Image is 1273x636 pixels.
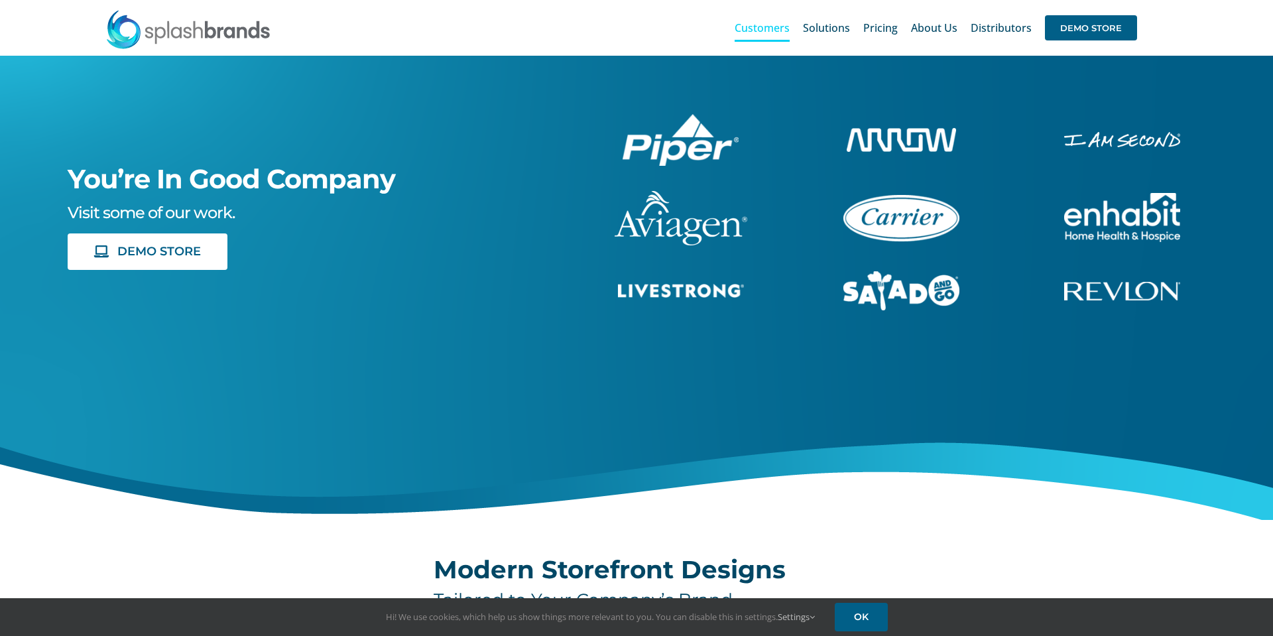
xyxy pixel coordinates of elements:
span: DEMO STORE [117,245,201,259]
a: livestrong-5E-website [618,282,744,296]
a: DEMO STORE [1045,7,1137,49]
a: Distributors [971,7,1032,49]
img: Enhabit Gear Store [1064,193,1180,242]
a: arrow-white [847,126,956,141]
span: Pricing [863,23,898,33]
span: Customers [735,23,790,33]
span: DEMO STORE [1045,15,1137,40]
img: Livestrong Store [618,284,744,298]
a: Settings [778,611,815,623]
h4: Tailored to Your Company’s Brand [434,590,839,611]
a: enhabit-stacked-white [1064,191,1180,206]
a: Pricing [863,7,898,49]
span: About Us [911,23,957,33]
span: You’re In Good Company [68,162,395,195]
img: Piper Pilot Ship [623,114,739,166]
a: DEMO STORE [68,233,228,270]
img: Arrow Store [847,128,956,151]
img: Salad And Go Store [843,271,959,311]
h2: Modern Storefront Designs [434,556,839,583]
span: Distributors [971,23,1032,33]
a: carrier-1B [843,193,959,208]
a: piper-White [623,112,739,127]
span: Visit some of our work. [68,203,235,222]
a: OK [835,603,888,631]
a: Customers [735,7,790,49]
img: SplashBrands.com Logo [105,9,271,49]
img: Revlon [1064,282,1180,300]
img: aviagen-1C [615,191,747,245]
a: enhabit-stacked-white [1064,130,1180,145]
a: sng-1C [843,269,959,284]
nav: Main Menu [735,7,1137,49]
span: Hi! We use cookies, which help us show things more relevant to you. You can disable this in setti... [386,611,815,623]
img: I Am Second Store [1064,132,1180,147]
img: Carrier Brand Store [843,195,959,241]
span: Solutions [803,23,850,33]
a: revlon-flat-white [1064,280,1180,294]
